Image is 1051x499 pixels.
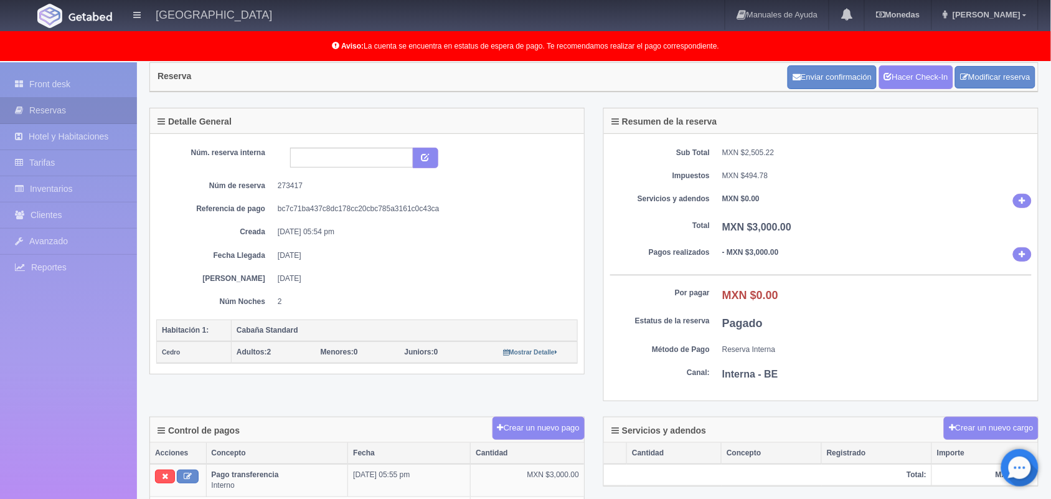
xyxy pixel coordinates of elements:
h4: Resumen de la reserva [611,117,717,126]
th: Concepto [722,443,822,464]
h4: [GEOGRAPHIC_DATA] [156,6,272,22]
dt: Fecha Llegada [166,250,265,261]
th: Fecha [348,443,471,464]
button: Crear un nuevo pago [493,417,585,440]
dd: bc7c71ba437c8dc178cc20cbc785a3161c0c43ca [278,204,568,214]
th: Cantidad [627,443,722,464]
button: Enviar confirmación [788,65,877,89]
th: Cabaña Standard [232,320,578,341]
dt: Canal: [610,368,710,378]
dt: Pagos realizados [610,247,710,258]
h4: Detalle General [158,117,232,126]
h4: Reserva [158,72,192,81]
a: Modificar reserva [955,66,1035,89]
td: MXN $3,000.00 [471,464,584,497]
th: Concepto [206,443,348,464]
dd: [DATE] 05:54 pm [278,227,568,237]
th: Total: [604,464,932,486]
td: Interno [206,464,348,497]
dt: Núm. reserva interna [166,148,265,158]
dd: 273417 [278,181,568,191]
th: Cantidad [471,443,584,464]
img: Getabed [37,4,62,28]
dt: Referencia de pago [166,204,265,214]
dd: [DATE] [278,250,568,261]
button: Crear un nuevo cargo [944,417,1039,440]
span: 0 [321,348,358,356]
dt: Impuestos [610,171,710,181]
th: Acciones [150,443,206,464]
span: 0 [405,348,438,356]
strong: Menores: [321,348,354,356]
h4: Control de pagos [158,426,240,435]
h4: Servicios y adendos [611,426,706,435]
b: Monedas [876,10,920,19]
dt: Método de Pago [610,345,710,355]
dt: Estatus de la reserva [610,316,710,326]
th: MXN $0.00 [932,464,1038,486]
dt: Servicios y adendos [610,194,710,204]
b: MXN $0.00 [722,194,760,203]
dd: Reserva Interna [722,345,1032,355]
dt: Núm Noches [166,297,265,307]
b: Habitación 1: [162,326,209,335]
b: Aviso: [341,42,364,50]
a: Hacer Check-In [879,65,953,89]
th: Importe [932,443,1038,464]
dt: Total [610,221,710,231]
strong: Adultos: [237,348,267,356]
b: MXN $0.00 [722,289,778,302]
dt: Sub Total [610,148,710,158]
dt: Por pagar [610,288,710,298]
dt: Núm de reserva [166,181,265,191]
span: [PERSON_NAME] [950,10,1020,19]
b: MXN $3,000.00 [722,222,791,232]
small: Cedro [162,349,180,356]
dt: Creada [166,227,265,237]
b: Interna - BE [722,369,778,379]
dt: [PERSON_NAME] [166,273,265,284]
strong: Juniors: [405,348,434,356]
img: Getabed [68,12,112,21]
b: Pago transferencia [212,470,279,479]
dd: 2 [278,297,568,307]
th: Registrado [822,443,932,464]
dd: MXN $2,505.22 [722,148,1032,158]
dd: [DATE] [278,273,568,284]
b: - MXN $3,000.00 [722,248,779,257]
b: Pagado [722,317,763,330]
small: Mostrar Detalle [503,349,557,356]
td: [DATE] 05:55 pm [348,464,471,497]
dd: MXN $494.78 [722,171,1032,181]
a: Mostrar Detalle [503,348,557,356]
span: 2 [237,348,271,356]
